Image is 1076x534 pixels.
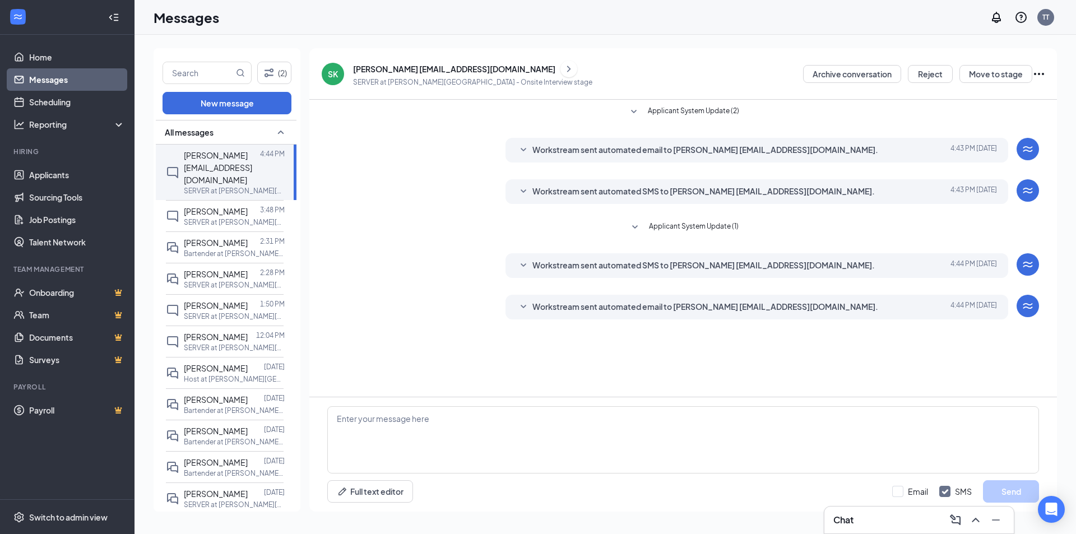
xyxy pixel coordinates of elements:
[166,366,179,380] svg: DoubleChat
[274,126,287,139] svg: SmallChevronUp
[29,91,125,113] a: Scheduling
[184,457,248,467] span: [PERSON_NAME]
[163,62,234,83] input: Search
[13,264,123,274] div: Team Management
[264,456,285,466] p: [DATE]
[908,65,953,83] button: Reject
[532,300,878,314] span: Workstream sent automated email to [PERSON_NAME] [EMAIL_ADDRESS][DOMAIN_NAME].
[29,281,125,304] a: OnboardingCrown
[648,105,739,119] span: Applicant System Update (2)
[532,185,875,198] span: Workstream sent automated SMS to [PERSON_NAME] [EMAIL_ADDRESS][DOMAIN_NAME].
[236,68,245,77] svg: MagnifyingGlass
[967,511,985,529] button: ChevronUp
[627,105,641,119] svg: SmallChevronDown
[260,299,285,309] p: 1:50 PM
[517,259,530,272] svg: SmallChevronDown
[166,304,179,317] svg: ChatInactive
[184,186,285,196] p: SERVER at [PERSON_NAME][GEOGRAPHIC_DATA]
[1021,299,1035,313] svg: WorkstreamLogo
[184,468,285,478] p: Bartender at [PERSON_NAME][GEOGRAPHIC_DATA]
[969,513,982,527] svg: ChevronUp
[29,231,125,253] a: Talent Network
[184,437,285,447] p: Bartender at [PERSON_NAME][GEOGRAPHIC_DATA]
[166,398,179,411] svg: DoubleChat
[184,406,285,415] p: Bartender at [PERSON_NAME][GEOGRAPHIC_DATA]
[959,65,1032,83] button: Move to stage
[184,206,248,216] span: [PERSON_NAME]
[260,149,285,159] p: 4:44 PM
[517,300,530,314] svg: SmallChevronDown
[184,500,285,509] p: SERVER at [PERSON_NAME][GEOGRAPHIC_DATA]
[12,11,24,22] svg: WorkstreamLogo
[257,62,291,84] button: Filter (2)
[29,326,125,349] a: DocumentsCrown
[184,426,248,436] span: [PERSON_NAME]
[517,185,530,198] svg: SmallChevronDown
[184,394,248,405] span: [PERSON_NAME]
[1032,67,1046,81] svg: Ellipses
[184,343,285,352] p: SERVER at [PERSON_NAME][GEOGRAPHIC_DATA]
[989,513,1003,527] svg: Minimize
[13,382,123,392] div: Payroll
[184,332,248,342] span: [PERSON_NAME]
[29,349,125,371] a: SurveysCrown
[264,487,285,497] p: [DATE]
[262,66,276,80] svg: Filter
[353,77,592,87] p: SERVER at [PERSON_NAME][GEOGRAPHIC_DATA] - Onsite Interview stage
[13,512,25,523] svg: Settings
[184,269,248,279] span: [PERSON_NAME]
[165,127,214,138] span: All messages
[184,363,248,373] span: [PERSON_NAME]
[260,268,285,277] p: 2:28 PM
[166,272,179,286] svg: DoubleChat
[29,186,125,208] a: Sourcing Tools
[532,259,875,272] span: Workstream sent automated SMS to [PERSON_NAME] [EMAIL_ADDRESS][DOMAIN_NAME].
[328,68,338,80] div: SK
[166,492,179,505] svg: DoubleChat
[166,166,179,179] svg: ChatInactive
[256,331,285,340] p: 12:04 PM
[950,300,997,314] span: [DATE] 4:44 PM
[950,185,997,198] span: [DATE] 4:43 PM
[833,514,854,526] h3: Chat
[1021,258,1035,271] svg: WorkstreamLogo
[184,280,285,290] p: SERVER at [PERSON_NAME][GEOGRAPHIC_DATA]
[184,238,248,248] span: [PERSON_NAME]
[947,511,964,529] button: ComposeMessage
[29,119,126,130] div: Reporting
[649,221,739,234] span: Applicant System Update (1)
[560,61,577,77] button: ChevronRight
[264,393,285,403] p: [DATE]
[29,399,125,421] a: PayrollCrown
[628,221,739,234] button: SmallChevronDownApplicant System Update (1)
[949,513,962,527] svg: ComposeMessage
[260,236,285,246] p: 2:31 PM
[166,335,179,349] svg: ChatInactive
[983,480,1039,503] button: Send
[327,480,413,503] button: Full text editorPen
[166,210,179,223] svg: ChatInactive
[264,425,285,434] p: [DATE]
[337,486,348,497] svg: Pen
[13,119,25,130] svg: Analysis
[29,46,125,68] a: Home
[353,63,555,75] div: [PERSON_NAME] [EMAIL_ADDRESS][DOMAIN_NAME]
[154,8,219,27] h1: Messages
[166,461,179,474] svg: DoubleChat
[532,143,878,157] span: Workstream sent automated email to [PERSON_NAME] [EMAIL_ADDRESS][DOMAIN_NAME].
[1021,184,1035,197] svg: WorkstreamLogo
[563,62,574,76] svg: ChevronRight
[184,489,248,499] span: [PERSON_NAME]
[987,511,1005,529] button: Minimize
[29,164,125,186] a: Applicants
[517,143,530,157] svg: SmallChevronDown
[628,221,642,234] svg: SmallChevronDown
[990,11,1003,24] svg: Notifications
[29,512,108,523] div: Switch to admin view
[950,143,997,157] span: [DATE] 4:43 PM
[803,65,901,83] button: Archive conversation
[1021,142,1035,156] svg: WorkstreamLogo
[184,374,285,384] p: Host at [PERSON_NAME][GEOGRAPHIC_DATA]
[1042,12,1049,22] div: TT
[184,217,285,227] p: SERVER at [PERSON_NAME][GEOGRAPHIC_DATA]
